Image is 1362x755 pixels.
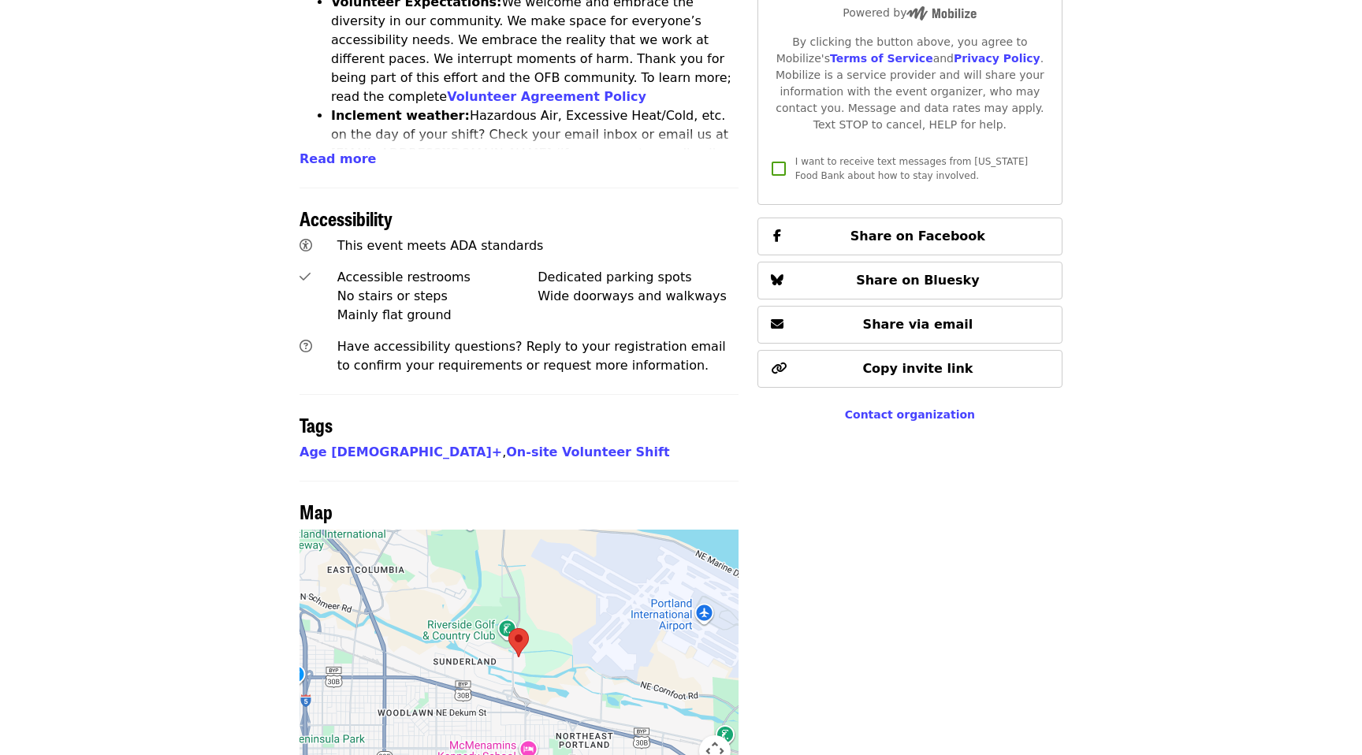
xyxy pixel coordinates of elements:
[331,108,470,123] strong: Inclement weather:
[300,411,333,438] span: Tags
[954,52,1040,65] a: Privacy Policy
[331,106,739,201] li: Hazardous Air, Excessive Heat/Cold, etc. on the day of your shift? Check your email inbox or emai...
[300,270,311,285] i: check icon
[795,156,1028,181] span: I want to receive text messages from [US_STATE] Food Bank about how to stay involved.
[757,350,1062,388] button: Copy invite link
[300,444,506,459] span: ,
[300,238,312,253] i: universal-access icon
[843,6,977,19] span: Powered by
[906,6,977,20] img: Powered by Mobilize
[300,204,393,232] span: Accessibility
[850,229,985,244] span: Share on Facebook
[300,444,502,459] a: Age [DEMOGRAPHIC_DATA]+
[845,408,975,421] a: Contact organization
[506,444,669,459] a: On-site Volunteer Shift
[337,268,538,287] div: Accessible restrooms
[337,238,544,253] span: This event meets ADA standards
[337,339,726,373] span: Have accessibility questions? Reply to your registration email to confirm your requirements or re...
[337,287,538,306] div: No stairs or steps
[300,339,312,354] i: question-circle icon
[856,273,980,288] span: Share on Bluesky
[300,150,376,169] button: Read more
[337,306,538,325] div: Mainly flat ground
[447,89,646,104] a: Volunteer Agreement Policy
[771,34,1049,133] div: By clicking the button above, you agree to Mobilize's and . Mobilize is a service provider and wi...
[862,361,973,376] span: Copy invite link
[538,268,739,287] div: Dedicated parking spots
[300,151,376,166] span: Read more
[757,262,1062,299] button: Share on Bluesky
[538,287,739,306] div: Wide doorways and walkways
[830,52,933,65] a: Terms of Service
[300,497,333,525] span: Map
[863,317,973,332] span: Share via email
[757,218,1062,255] button: Share on Facebook
[757,306,1062,344] button: Share via email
